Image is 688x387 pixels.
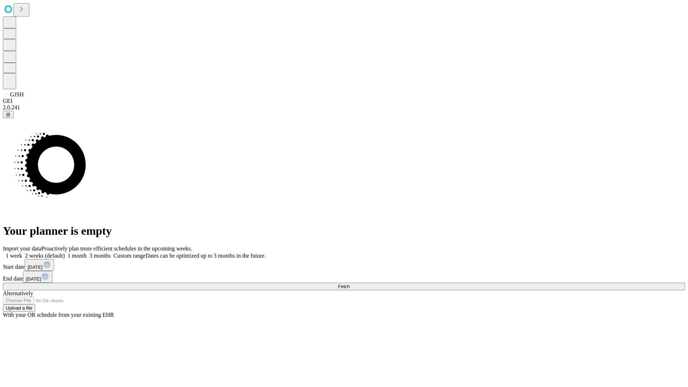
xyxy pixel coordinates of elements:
button: @ [3,111,14,118]
button: [DATE] [25,259,54,271]
span: @ [6,112,11,117]
button: Upload a file [3,304,35,312]
span: 2 weeks (default) [25,253,65,259]
span: Dates can be optimized up to 3 months in the future. [145,253,266,259]
span: Proactively plan more efficient schedules in the upcoming weeks. [42,245,192,252]
span: Custom range [114,253,145,259]
span: GJSH [10,91,24,97]
span: Import your data [3,245,42,252]
div: 2.0.241 [3,104,685,111]
h1: Your planner is empty [3,224,685,238]
div: End date [3,271,685,283]
button: [DATE] [23,271,52,283]
div: Start date [3,259,685,271]
span: With your OR schedule from your existing EHR [3,312,114,318]
button: Fetch [3,283,685,290]
div: GEI [3,98,685,104]
span: Fetch [338,284,350,289]
span: [DATE] [28,264,43,270]
span: Alternatively [3,290,33,296]
span: 1 week [6,253,22,259]
span: [DATE] [26,276,41,282]
span: 3 months [90,253,111,259]
span: 1 month [68,253,87,259]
